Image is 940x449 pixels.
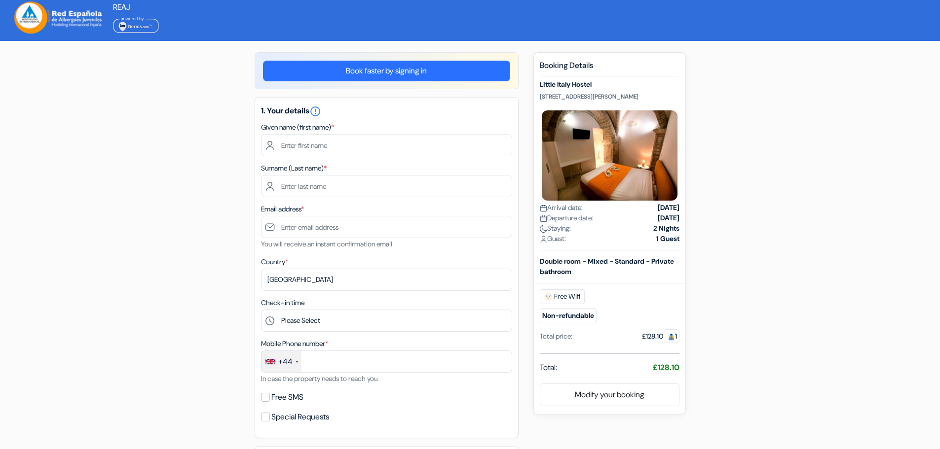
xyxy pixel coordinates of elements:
label: Country [261,257,288,267]
span: 1 [664,329,679,343]
label: Special Requests [271,410,329,424]
a: Modify your booking [540,385,679,404]
h5: 1. Your details [261,105,512,117]
span: Total: [540,362,557,374]
strong: [DATE] [658,203,679,213]
span: Guest: [540,234,566,244]
div: Total price: [540,331,572,342]
p: [STREET_ADDRESS][PERSON_NAME] [540,93,679,101]
a: error_outline [309,105,321,116]
label: Free SMS [271,390,303,404]
small: You will receive an instant confirmation email [261,240,392,248]
strong: [DATE] [658,213,679,223]
div: £128.10 [642,331,679,342]
label: Check-in time [261,298,304,308]
span: Staying: [540,223,571,234]
input: Enter email address [261,216,512,238]
h5: Booking Details [540,61,679,76]
div: +44 [278,356,293,368]
span: Departure date: [540,213,593,223]
a: Book faster by signing in [263,61,510,81]
label: Email address [261,204,304,214]
img: free_wifi.svg [544,293,552,301]
strong: £128.10 [653,362,679,373]
span: Free Wifi [540,289,585,304]
label: Mobile Phone number [261,339,328,349]
span: Arrival date: [540,203,583,213]
small: In case the property needs to reach you [261,374,377,383]
h5: Little Italy Hostel [540,80,679,89]
i: error_outline [309,105,321,117]
input: Enter first name [261,134,512,156]
img: guest.svg [668,333,675,341]
label: Surname (Last name) [261,163,327,173]
label: Given name (first name) [261,122,334,133]
input: Enter last name [261,175,512,197]
span: REAJ [113,2,130,12]
small: Non-refundable [540,308,597,323]
img: calendar.svg [540,205,547,212]
img: calendar.svg [540,215,547,222]
img: moon.svg [540,225,547,233]
img: user_icon.svg [540,236,547,243]
strong: 1 Guest [656,234,679,244]
div: United Kingdom: +44 [262,351,301,372]
b: Double room - Mixed - Standard - Private bathroom [540,257,674,276]
strong: 2 Nights [653,223,679,234]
